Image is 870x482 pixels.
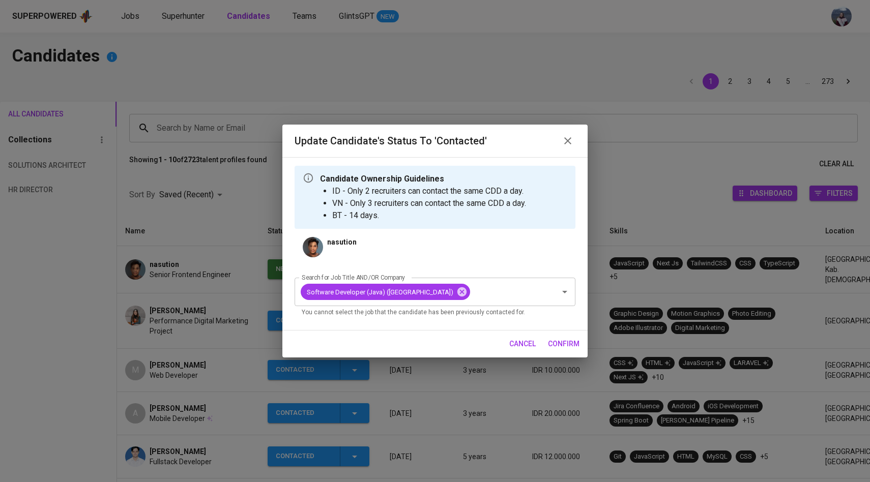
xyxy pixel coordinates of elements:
button: cancel [505,335,540,353]
div: Software Developer (Java) ([GEOGRAPHIC_DATA]) [301,284,470,300]
button: confirm [544,335,584,353]
span: cancel [509,338,536,350]
p: nasution [327,237,357,247]
span: Software Developer (Java) ([GEOGRAPHIC_DATA]) [301,287,459,297]
h6: Update Candidate's Status to 'Contacted' [295,133,487,149]
img: 8d8e8127-fda9-4cd4-95a9-e9605be24e2d.jpg [303,237,323,257]
li: VN - Only 3 recruiters can contact the same CDD a day. [332,197,526,209]
span: confirm [548,338,579,350]
button: Open [558,285,572,299]
p: Candidate Ownership Guidelines [320,173,526,185]
li: ID - Only 2 recruiters can contact the same CDD a day. [332,185,526,197]
p: You cannot select the job that the candidate has been previously contacted for. [302,308,568,318]
li: BT - 14 days. [332,209,526,222]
